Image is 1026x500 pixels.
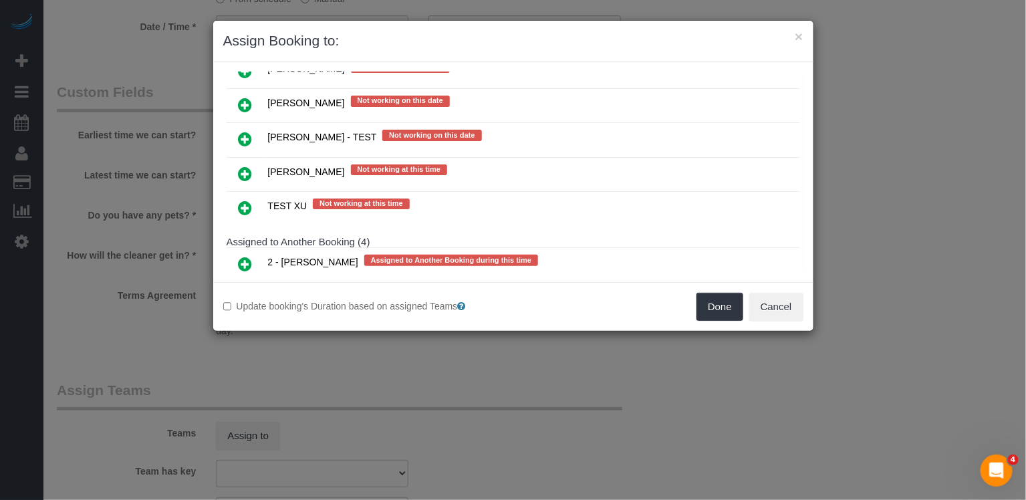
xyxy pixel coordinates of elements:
[223,31,803,51] h3: Assign Booking to:
[227,237,800,248] h4: Assigned to Another Booking (4)
[1008,455,1019,465] span: 4
[268,201,307,211] span: TEST XU
[268,64,345,75] span: [PERSON_NAME]
[268,257,358,268] span: 2 - [PERSON_NAME]
[749,293,803,321] button: Cancel
[268,166,345,177] span: [PERSON_NAME]
[268,98,345,109] span: [PERSON_NAME]
[364,255,538,265] span: Assigned to Another Booking during this time
[351,164,448,175] span: Not working at this time
[981,455,1013,487] iframe: Intercom live chat
[223,302,232,311] input: Update booking's Duration based on assigned Teams
[268,132,377,143] span: [PERSON_NAME] - TEST
[795,29,803,43] button: ×
[351,96,450,106] span: Not working on this date
[382,130,481,140] span: Not working on this date
[313,199,410,209] span: Not working at this time
[696,293,743,321] button: Done
[223,299,503,313] label: Update booking's Duration based on assigned Teams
